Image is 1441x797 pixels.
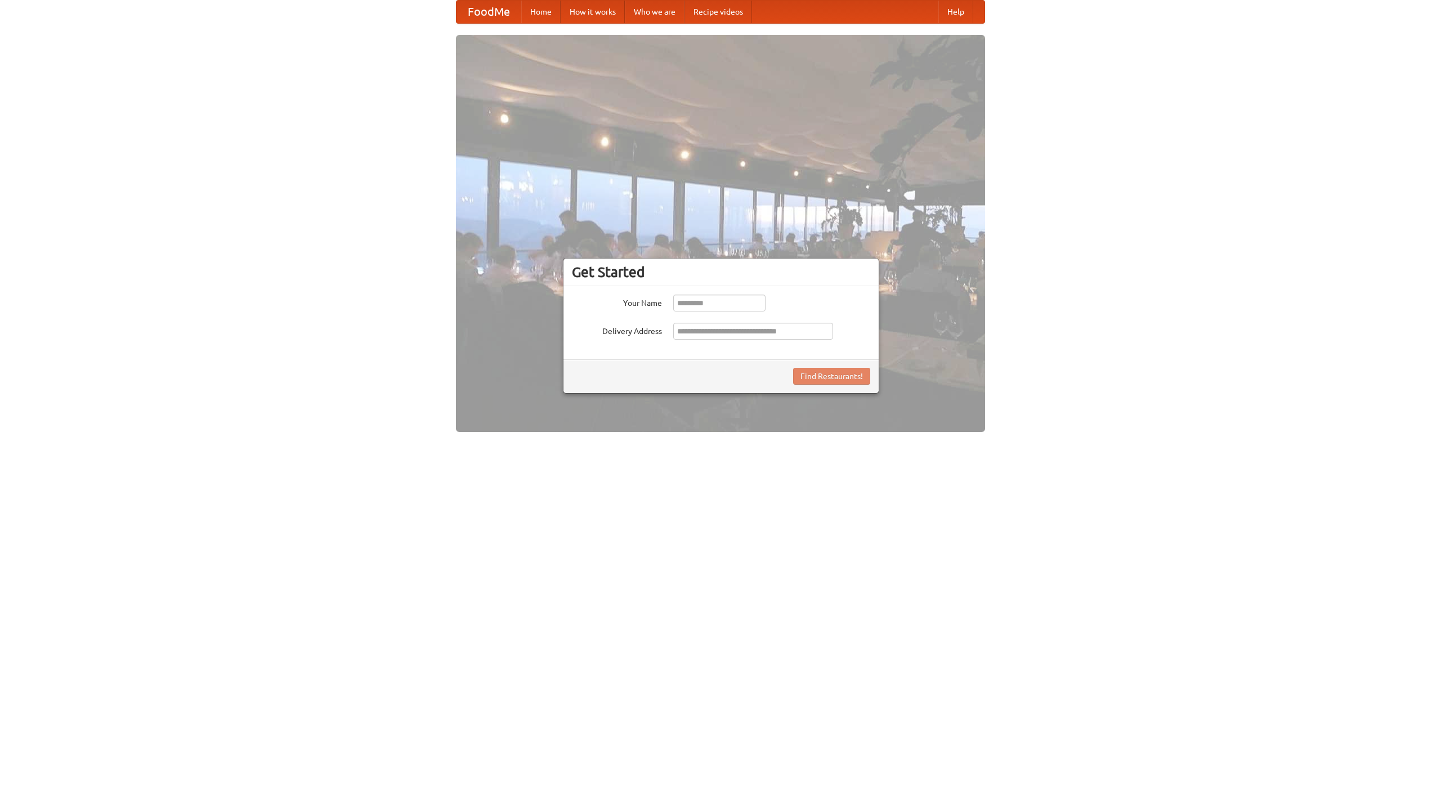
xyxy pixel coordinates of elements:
label: Your Name [572,295,662,309]
a: FoodMe [457,1,521,23]
label: Delivery Address [572,323,662,337]
a: How it works [561,1,625,23]
a: Who we are [625,1,684,23]
a: Recipe videos [684,1,752,23]
button: Find Restaurants! [793,368,870,385]
a: Help [938,1,973,23]
a: Home [521,1,561,23]
h3: Get Started [572,264,870,280]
